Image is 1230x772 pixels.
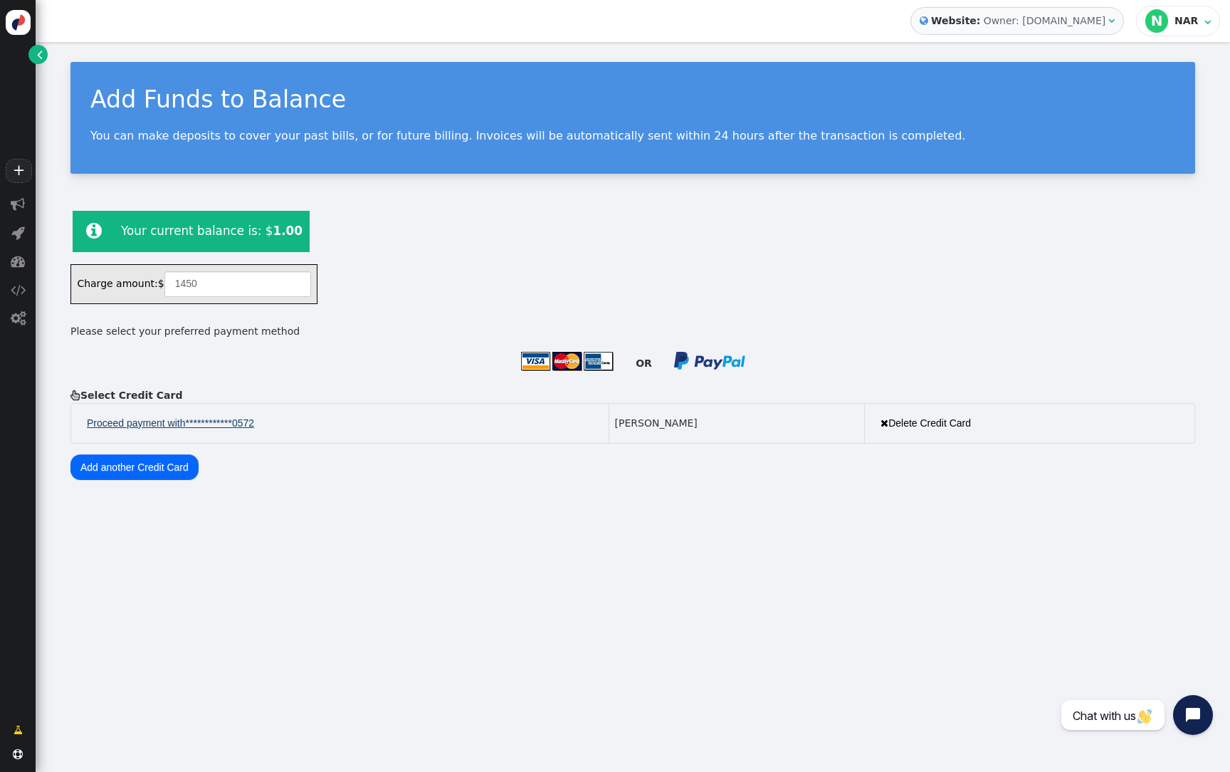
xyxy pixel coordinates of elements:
span:  [13,749,23,759]
a:  [4,717,33,743]
div: NAR [1174,15,1202,27]
span:  [37,47,43,62]
div: $ [70,264,317,303]
b: Website: [928,14,984,28]
span:  [920,14,928,28]
span:  [881,418,888,428]
a: + [6,159,31,183]
div: Add Funds to Balance [90,82,1175,118]
span:  [11,197,25,212]
span: Charge amount: [77,278,157,289]
button: Delete Credit Card [871,410,981,436]
div: Owner: [DOMAIN_NAME] [984,14,1106,28]
td: [PERSON_NAME] [609,404,865,443]
a:  [28,45,48,64]
span:  [1108,16,1115,26]
span:  [86,221,102,240]
p: Please select your preferred payment method [70,324,1195,339]
b: 1.00 [273,224,303,238]
th: OR [616,350,672,377]
h6: Select Credit Card [70,388,1195,403]
span:  [11,311,26,325]
span:  [11,283,26,297]
span:  [11,226,25,240]
span:  [1204,17,1211,27]
span:  [70,390,80,400]
img: cc3.png [520,351,614,372]
img: logo-icon.svg [6,10,31,35]
span:  [11,254,25,268]
button: Add another Credit Card [70,454,199,480]
span:  [14,723,23,738]
img: PayPal [674,352,745,371]
p: You can make deposits to cover your past bills, or for future billing. Invoices will be automatic... [90,129,1175,142]
td: Your current balance is: $ [115,212,309,251]
div: N [1145,9,1168,32]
